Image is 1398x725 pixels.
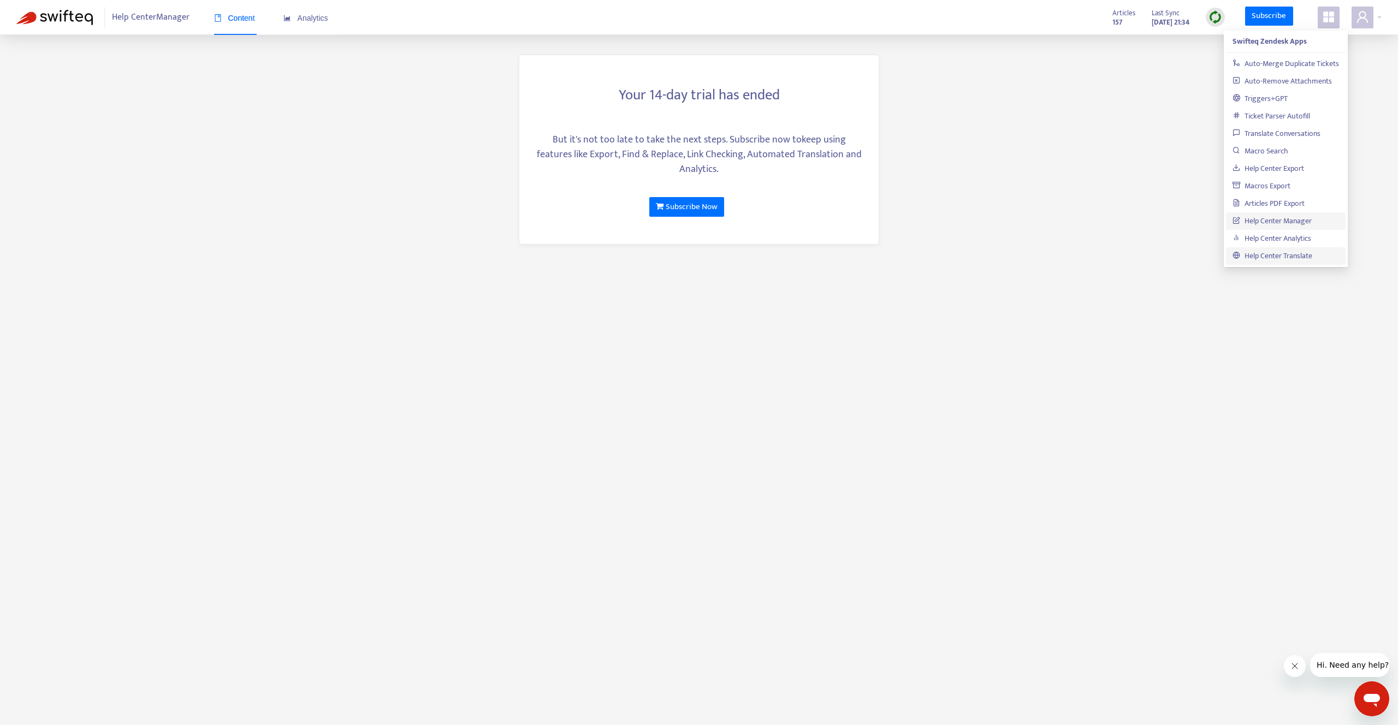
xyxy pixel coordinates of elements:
[1356,10,1369,23] span: user
[1233,57,1339,70] a: Auto-Merge Duplicate Tickets
[1233,75,1332,87] a: Auto-Remove Attachments
[1233,249,1312,262] a: Help Center Translate
[1233,110,1310,122] a: Ticket Parser Autofill
[1233,127,1320,140] a: Translate Conversations
[112,7,189,28] span: Help Center Manager
[1233,145,1288,157] a: Macro Search
[1233,92,1288,105] a: Triggers+GPT
[283,14,291,22] span: area-chart
[16,10,93,25] img: Swifteq
[1233,232,1311,245] a: Help Center Analytics
[1152,16,1189,28] strong: [DATE] 21:34
[536,133,862,177] div: But it's not too late to take the next steps. Subscribe now to keep using features like Export, F...
[1354,681,1389,716] iframe: Button to launch messaging window
[1112,7,1135,19] span: Articles
[649,197,724,217] a: Subscribe Now
[1284,655,1306,677] iframe: Close message
[1233,162,1304,175] a: Help Center Export
[214,14,255,22] span: Content
[1209,10,1222,24] img: sync.dc5367851b00ba804db3.png
[1233,180,1290,192] a: Macros Export
[1322,10,1335,23] span: appstore
[1152,7,1180,19] span: Last Sync
[536,87,862,104] h3: Your 14-day trial has ended
[283,14,328,22] span: Analytics
[1233,215,1312,227] a: Help Center Manager
[1245,7,1293,26] a: Subscribe
[1310,653,1389,677] iframe: Message from company
[1233,197,1305,210] a: Articles PDF Export
[1112,16,1122,28] strong: 157
[1233,35,1307,47] strong: Swifteq Zendesk Apps
[214,14,222,22] span: book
